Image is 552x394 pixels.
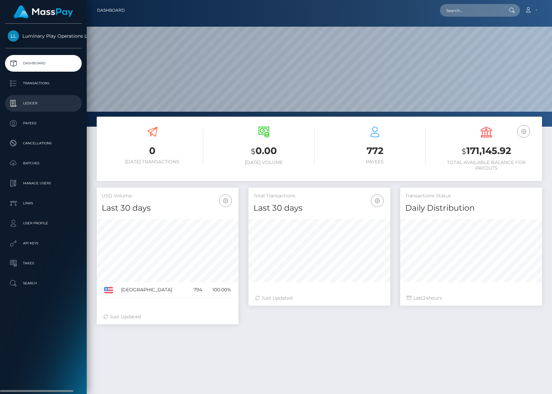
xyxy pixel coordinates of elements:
p: Transactions [8,78,79,88]
h4: Daily Distribution [405,202,537,214]
a: Search [5,275,82,292]
p: Batches [8,158,79,168]
h5: Total Transactions [253,193,385,199]
a: Transactions [5,75,82,92]
p: Taxes [8,258,79,268]
img: MassPay Logo [14,5,73,18]
h3: 0.00 [213,144,315,158]
td: 100.00% [204,282,233,298]
img: US.png [104,287,113,293]
h3: 772 [325,144,426,157]
a: Ledger [5,95,82,112]
h6: [DATE] Transactions [102,159,203,165]
h6: [DATE] Volume [213,160,315,165]
h6: Total Available Balance for Payouts [436,160,537,171]
p: Ledger [8,98,79,108]
h5: Transactions Status [405,193,537,199]
a: API Keys [5,235,82,252]
p: Cancellations [8,138,79,148]
a: Cancellations [5,135,82,152]
a: Batches [5,155,82,172]
a: Payees [5,115,82,132]
h5: USD Volume [102,193,233,199]
a: User Profile [5,215,82,232]
span: Luminary Play Operations Limited [5,33,82,39]
p: Search [8,278,79,288]
td: [GEOGRAPHIC_DATA] [119,282,188,298]
p: Links [8,198,79,208]
h6: Payees [325,159,426,165]
div: Just Updated [103,313,232,320]
p: User Profile [8,218,79,228]
a: Dashboard [97,3,125,17]
input: Search... [440,4,503,17]
small: $ [462,147,466,156]
td: 794 [188,282,204,298]
h3: 171,145.92 [436,144,537,158]
h4: Last 30 days [253,202,385,214]
a: Dashboard [5,55,82,72]
span: 24 [423,295,429,301]
h4: Last 30 days [102,202,233,214]
p: API Keys [8,238,79,248]
div: Last hours [407,295,535,302]
a: Manage Users [5,175,82,192]
p: Manage Users [8,178,79,188]
a: Links [5,195,82,212]
a: Taxes [5,255,82,272]
p: Dashboard [8,58,79,68]
div: Just Updated [255,295,384,302]
p: Payees [8,118,79,128]
small: $ [251,147,255,156]
h3: 0 [102,144,203,157]
img: Luminary Play Operations Limited [8,30,19,42]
